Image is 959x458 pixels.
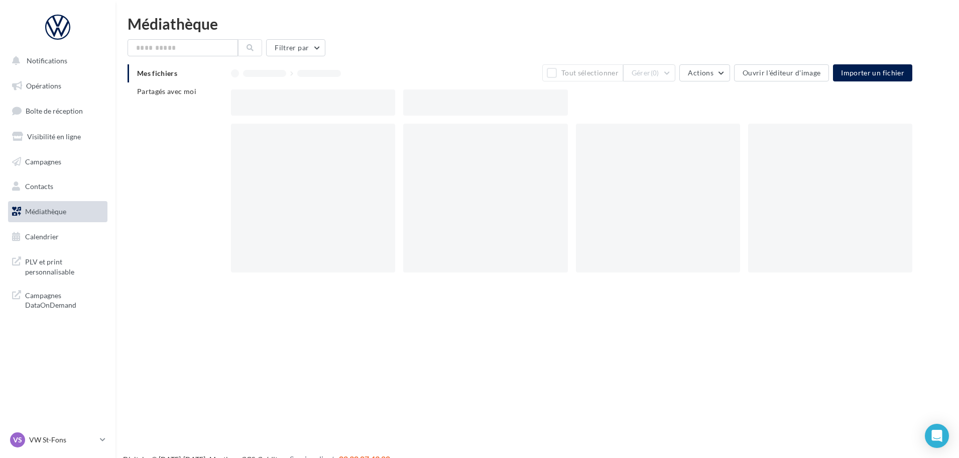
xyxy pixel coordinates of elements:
a: Visibilité en ligne [6,126,109,147]
span: VS [13,435,22,445]
span: Notifications [27,56,67,65]
p: VW St-Fons [29,435,96,445]
span: Importer un fichier [841,68,904,77]
a: VS VW St-Fons [8,430,107,449]
a: Médiathèque [6,201,109,222]
a: PLV et print personnalisable [6,251,109,281]
button: Ouvrir l'éditeur d'image [734,64,829,81]
span: Visibilité en ligne [27,132,81,141]
button: Importer un fichier [833,64,912,81]
span: Médiathèque [25,207,66,216]
span: Mes fichiers [137,69,177,77]
span: Campagnes [25,157,61,165]
a: Calendrier [6,226,109,247]
span: (0) [651,69,659,77]
a: Campagnes [6,151,109,172]
a: Campagnes DataOnDemand [6,285,109,314]
button: Filtrer par [266,39,325,56]
span: Contacts [25,182,53,191]
span: Actions [688,68,713,77]
button: Actions [679,64,730,81]
a: Contacts [6,176,109,197]
button: Tout sélectionner [542,64,623,81]
span: Calendrier [25,232,59,241]
button: Gérer(0) [623,64,676,81]
div: Open Intercom Messenger [925,424,949,448]
span: Campagnes DataOnDemand [25,289,103,310]
span: Opérations [26,81,61,90]
div: Médiathèque [128,16,947,31]
span: Partagés avec moi [137,87,196,96]
span: Boîte de réception [26,107,83,115]
span: PLV et print personnalisable [25,255,103,277]
a: Boîte de réception [6,100,109,122]
a: Opérations [6,75,109,97]
button: Notifications [6,50,105,71]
